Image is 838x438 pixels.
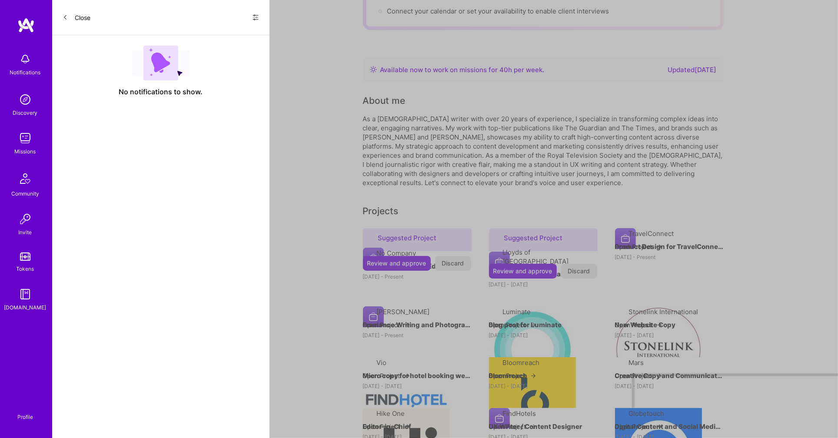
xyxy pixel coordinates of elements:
img: Community [15,168,36,189]
a: Profile [14,403,36,421]
span: No notifications to show. [119,87,203,96]
img: empty [132,46,190,80]
img: Invite [17,210,34,228]
button: Close [63,10,90,24]
div: Invite [19,228,32,237]
div: Tokens [17,264,34,273]
img: teamwork [17,129,34,147]
img: logo [17,17,35,33]
img: discovery [17,91,34,108]
div: [DOMAIN_NAME] [4,303,47,312]
img: guide book [17,285,34,303]
div: Notifications [10,68,41,77]
img: bell [17,50,34,68]
div: Profile [17,412,33,421]
img: tokens [20,252,30,261]
div: Discovery [13,108,38,117]
div: Missions [15,147,36,156]
div: Community [11,189,39,198]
